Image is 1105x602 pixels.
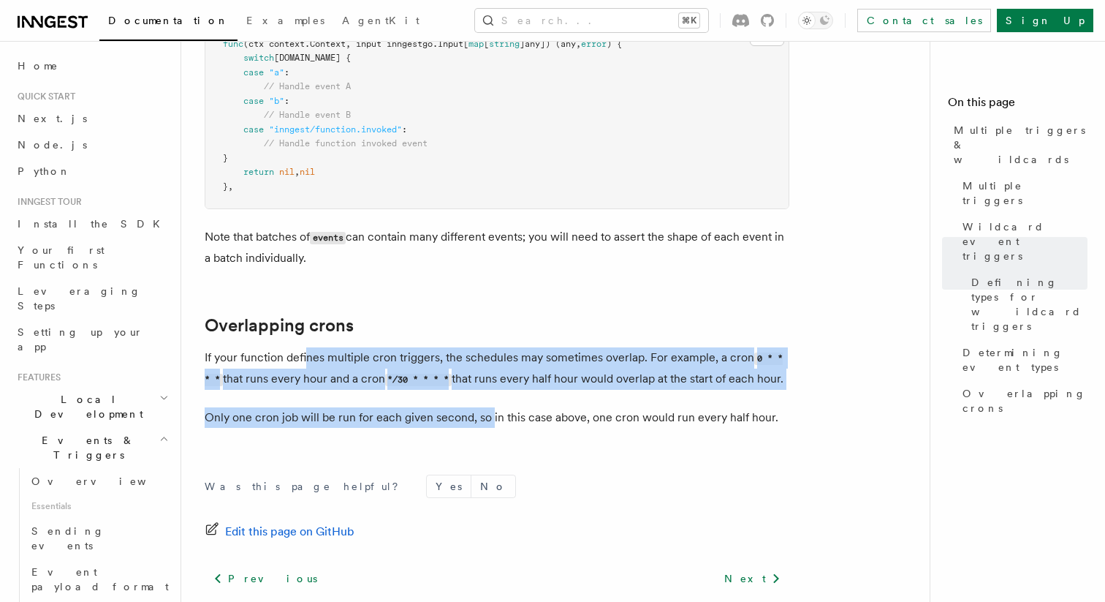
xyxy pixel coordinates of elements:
a: Next [715,565,789,592]
span: Install the SDK [18,218,169,230]
span: [DOMAIN_NAME] { [274,53,351,63]
p: Was this page helpful? [205,479,409,494]
span: Multiple triggers [962,178,1087,208]
span: case [243,67,264,78]
span: "inngest/function.invoked" [269,124,402,135]
button: Yes [427,475,471,497]
span: string [489,39,520,49]
a: Defining types for wildcard triggers [965,269,1087,339]
span: } [223,153,228,163]
span: Features [12,372,61,383]
a: Determining event types [957,339,1087,380]
span: (ctx context.Context, input inngestgo.Input[ [243,39,468,49]
button: No [471,475,515,497]
a: Sign Up [997,9,1093,32]
a: Sending events [26,518,172,559]
a: Your first Functions [12,237,172,278]
a: Leveraging Steps [12,278,172,319]
span: switch [243,53,274,63]
span: "b" [269,96,284,106]
span: Examples [246,15,324,26]
p: Note that batches of can contain many different events; you will need to assert the shape of each... [205,227,789,268]
a: Wildcard event triggers [957,214,1087,269]
a: Node.js [12,132,172,158]
span: Event payload format [31,566,169,592]
a: Multiple triggers [957,173,1087,214]
p: If your function defines multiple cron triggers, the schedules may sometimes overlap. For example... [205,347,789,390]
span: Wildcard event triggers [962,219,1087,263]
span: Sending events [31,525,105,552]
span: map [468,39,484,49]
span: : [284,67,289,78]
a: Setting up your app [12,319,172,360]
span: Documentation [108,15,229,26]
a: Overlapping crons [205,315,354,336]
span: error [581,39,607,49]
a: AgentKit [333,4,428,39]
span: func [223,39,243,49]
p: Only one cron job will be run for each given second, so in this case above, one cron would run ev... [205,407,789,428]
span: nil [279,167,295,177]
span: , [295,167,300,177]
a: Edit this page on GitHub [205,522,354,542]
a: Home [12,53,172,79]
span: return [243,167,274,177]
span: Your first Functions [18,244,105,271]
span: Setting up your app [18,326,143,353]
span: nil [300,167,315,177]
a: Multiple triggers & wildcards [948,117,1087,173]
span: case [243,96,264,106]
span: : [402,124,407,135]
span: Node.js [18,139,87,151]
kbd: ⌘K [679,13,699,28]
span: Local Development [12,392,159,421]
span: Python [18,165,71,177]
span: }, [223,181,233,192]
span: Defining types for wildcard triggers [971,275,1087,334]
a: Examples [238,4,333,39]
span: case [243,124,264,135]
span: ]any]) (any, [520,39,581,49]
span: Multiple triggers & wildcards [954,123,1087,167]
span: // Handle function invoked event [264,138,428,148]
button: Toggle dark mode [798,12,833,29]
span: Determining event types [962,345,1087,375]
span: "a" [269,67,284,78]
span: Essentials [26,494,172,518]
span: [ [484,39,489,49]
span: // Handle event A [264,81,351,91]
code: events [310,232,346,244]
span: Leveraging Steps [18,285,141,312]
a: Contact sales [857,9,991,32]
span: Inngest tour [12,196,82,208]
button: Local Development [12,386,172,427]
span: Home [18,59,58,73]
span: Overview [31,475,182,487]
span: Quick start [12,91,75,102]
button: Search...⌘K [475,9,708,32]
a: Documentation [99,4,238,41]
button: Events & Triggers [12,427,172,468]
h4: On this page [948,94,1087,117]
span: AgentKit [342,15,419,26]
a: Overlapping crons [957,380,1087,421]
a: Overview [26,468,172,494]
span: Edit this page on GitHub [225,522,354,542]
span: Events & Triggers [12,433,159,462]
span: : [284,96,289,106]
span: ) { [607,39,622,49]
a: Previous [205,565,325,592]
a: Install the SDK [12,211,172,237]
span: Overlapping crons [962,386,1087,415]
span: Next.js [18,113,87,124]
span: // Handle event B [264,110,351,120]
a: Event payload format [26,559,172,600]
a: Next.js [12,105,172,132]
a: Python [12,158,172,184]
